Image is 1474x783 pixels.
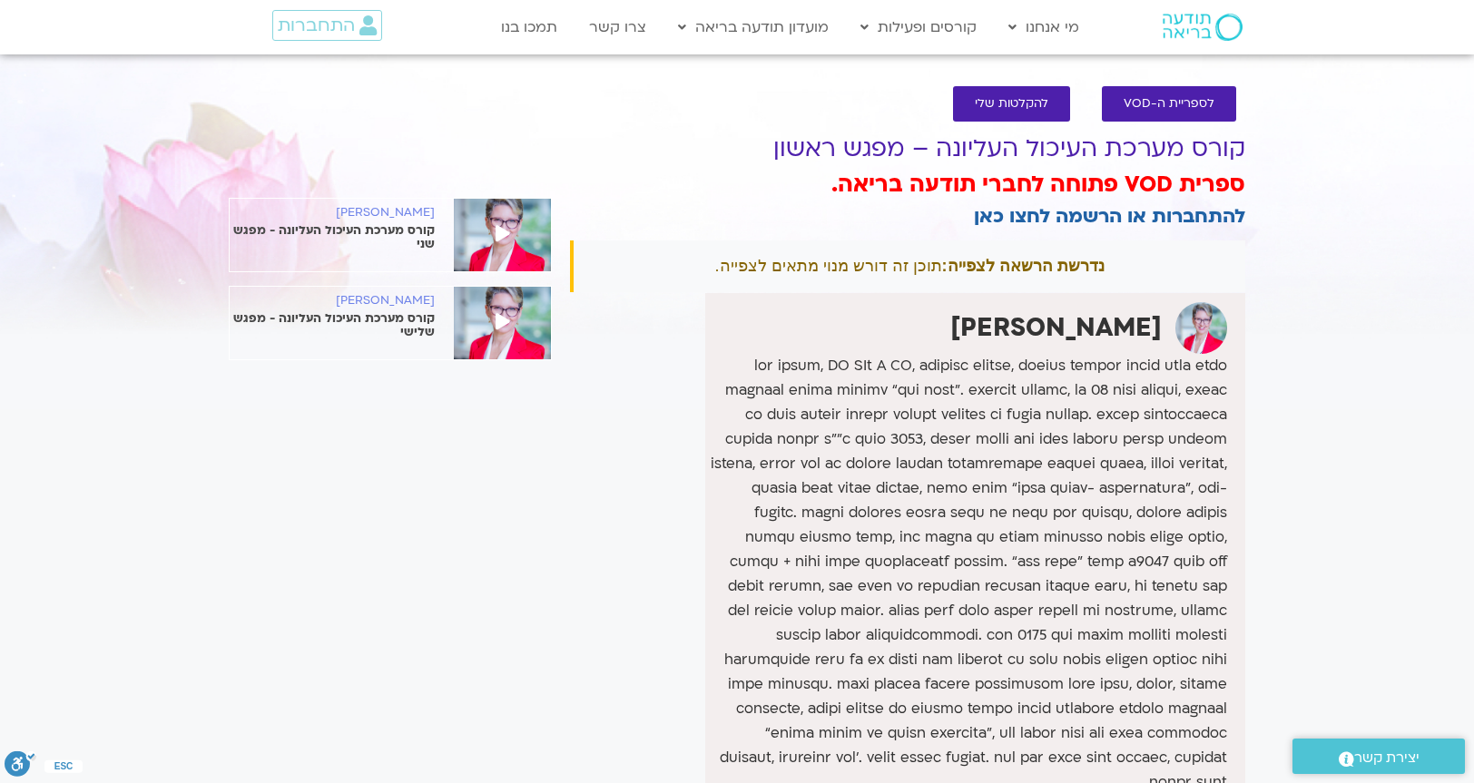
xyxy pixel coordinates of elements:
[1124,97,1214,111] span: לספריית ה-VOD
[953,86,1070,122] a: להקלטות שלי
[1163,14,1243,41] img: תודעה בריאה
[950,310,1162,345] strong: [PERSON_NAME]
[230,206,551,251] a: [PERSON_NAME] קורס מערכת העיכול העליונה - מפגש שני
[669,10,838,44] a: מועדון תודעה בריאה
[570,170,1245,201] h3: ספרית VOD פתוחה לחברי תודעה בריאה.
[999,10,1088,44] a: מי אנחנו
[278,15,355,35] span: התחברות
[230,206,435,220] h6: [PERSON_NAME]
[975,97,1048,111] span: להקלטות שלי
[454,287,551,359] img: %D7%A2%D7%93%D7%99-%D7%96%D7%95%D7%A1%D7%9E%D7%9F-e1623232714380.jpeg
[570,240,1245,292] div: תוכן זה דורש מנוי מתאים לצפייה.
[454,199,551,271] img: %D7%A2%D7%93%D7%99-%D7%96%D7%95%D7%A1%D7%9E%D7%9F-e1623232714380.jpeg
[1175,302,1227,354] img: עדי זוסמן
[942,257,1105,275] strong: נדרשת הרשאה לצפייה:
[1102,86,1236,122] a: לספריית ה-VOD
[974,203,1245,230] a: להתחברות או הרשמה לחצו כאן
[1354,746,1420,770] span: יצירת קשר
[851,10,986,44] a: קורסים ופעילות
[580,10,655,44] a: צרו קשר
[1292,739,1465,774] a: יצירת קשר
[492,10,566,44] a: תמכו בנו
[230,294,435,308] h6: [PERSON_NAME]
[230,224,435,251] p: קורס מערכת העיכול העליונה - מפגש שני
[230,312,435,339] p: קורס מערכת העיכול העליונה - מפגש שלישי
[570,135,1245,162] h1: קורס מערכת העיכול העליונה – מפגש ראשון
[272,10,382,41] a: התחברות
[230,294,551,339] a: [PERSON_NAME] קורס מערכת העיכול העליונה - מפגש שלישי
